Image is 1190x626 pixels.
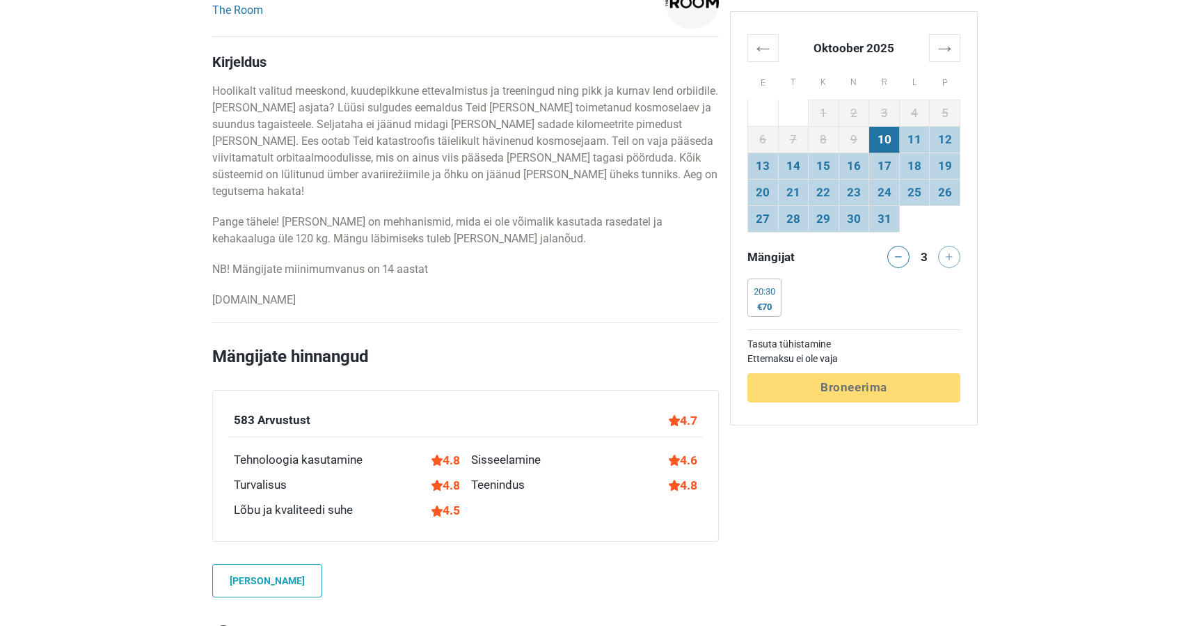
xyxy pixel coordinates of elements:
td: Tasuta tühistamine [747,337,960,352]
td: 31 [869,205,900,232]
td: 19 [930,152,960,179]
div: 4.8 [669,476,697,494]
div: Lõbu ja kvaliteedi suhe [234,501,353,519]
td: 16 [839,152,869,179]
td: 24 [869,179,900,205]
p: Pange tähele! [PERSON_NAME] on mehhanismid, mida ei ole võimalik kasutada rasedatel ja kehakaalug... [212,214,719,247]
th: ← [748,34,779,61]
a: The Room [212,3,263,17]
th: N [839,61,869,100]
td: 18 [899,152,930,179]
td: 25 [899,179,930,205]
td: 14 [778,152,809,179]
div: 4.8 [431,451,460,469]
td: 11 [899,126,930,152]
td: 2 [839,100,869,126]
td: 10 [869,126,900,152]
p: [DOMAIN_NAME] [212,292,719,308]
div: 3 [916,246,933,265]
td: 5 [930,100,960,126]
td: 30 [839,205,869,232]
td: 27 [748,205,779,232]
p: NB! Mängijate miinimumvanus on 14 aastat [212,261,719,278]
td: 9 [839,126,869,152]
div: 20:30 [754,286,775,297]
td: 15 [809,152,839,179]
div: 4.5 [431,501,460,519]
div: 4.6 [669,451,697,469]
p: Hoolikalt valitud meeskond, kuudepikkune ettevalmistus ja treeningud ning pikk ja kurnav lend orb... [212,83,719,200]
th: → [930,34,960,61]
td: 3 [869,100,900,126]
a: [PERSON_NAME] [212,564,322,597]
div: 4.7 [669,412,697,430]
td: 8 [809,126,839,152]
div: Turvalisus [234,476,287,494]
td: 28 [778,205,809,232]
h2: Mängijate hinnangud [212,344,719,390]
th: P [930,61,960,100]
th: R [869,61,900,100]
div: 583 Arvustust [234,412,310,430]
td: Ettemaksu ei ole vaja [747,352,960,366]
div: €70 [754,302,775,313]
h4: Kirjeldus [212,54,719,70]
div: Mängijat [742,246,854,268]
td: 20 [748,179,779,205]
th: K [809,61,839,100]
td: 21 [778,179,809,205]
td: 13 [748,152,779,179]
div: Tehnoloogia kasutamine [234,451,363,469]
div: Sisseelamine [471,451,541,469]
td: 17 [869,152,900,179]
th: T [778,61,809,100]
td: 1 [809,100,839,126]
td: 22 [809,179,839,205]
th: Oktoober 2025 [778,34,930,61]
div: 4.8 [431,476,460,494]
td: 6 [748,126,779,152]
td: 4 [899,100,930,126]
th: E [748,61,779,100]
td: 23 [839,179,869,205]
td: 7 [778,126,809,152]
td: 29 [809,205,839,232]
td: 26 [930,179,960,205]
th: L [899,61,930,100]
td: 12 [930,126,960,152]
div: Teenindus [471,476,525,494]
